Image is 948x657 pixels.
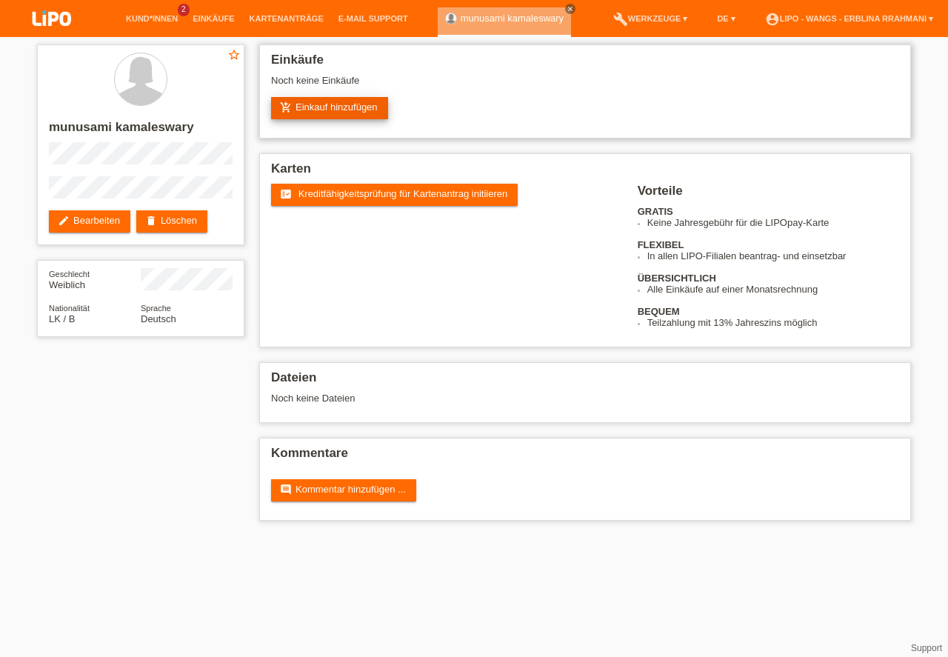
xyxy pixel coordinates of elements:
span: Sprache [141,304,171,313]
span: Geschlecht [49,270,90,279]
span: 2 [178,4,190,16]
a: Kund*innen [118,14,185,23]
a: munusami kamaleswary [461,13,564,24]
h2: Einkäufe [271,53,899,75]
a: Einkäufe [185,14,241,23]
a: editBearbeiten [49,210,130,233]
i: comment [280,484,292,496]
span: Deutsch [141,313,176,324]
a: close [565,4,575,14]
b: FLEXIBEL [638,239,684,250]
i: close [567,5,574,13]
b: GRATIS [638,206,673,217]
a: Kartenanträge [242,14,331,23]
h2: Kommentare [271,446,899,468]
a: account_circleLIPO - Wangs - Erblina Rrahmani ▾ [758,14,941,23]
div: Noch keine Einkäufe [271,75,899,97]
a: commentKommentar hinzufügen ... [271,479,416,501]
h2: munusami kamaleswary [49,120,233,142]
a: buildWerkzeuge ▾ [606,14,695,23]
a: add_shopping_cartEinkauf hinzufügen [271,97,388,119]
a: star_border [227,48,241,64]
i: delete [145,215,157,227]
div: Weiblich [49,268,141,290]
li: In allen LIPO-Filialen beantrag- und einsetzbar [647,250,899,261]
span: Sri Lanka / B / 16.01.2010 [49,313,75,324]
a: DE ▾ [710,14,742,23]
i: account_circle [765,12,780,27]
li: Teilzahlung mit 13% Jahreszins möglich [647,317,899,328]
span: Nationalität [49,304,90,313]
h2: Karten [271,161,899,184]
div: Noch keine Dateien [271,393,724,404]
i: edit [58,215,70,227]
a: E-Mail Support [331,14,415,23]
i: add_shopping_cart [280,101,292,113]
i: fact_check [280,188,292,200]
i: build [613,12,628,27]
b: BEQUEM [638,306,680,317]
a: Support [911,643,942,653]
a: fact_check Kreditfähigkeitsprüfung für Kartenantrag initiieren [271,184,518,206]
span: Kreditfähigkeitsprüfung für Kartenantrag initiieren [298,188,508,199]
h2: Vorteile [638,184,899,206]
a: LIPO pay [15,30,89,41]
li: Alle Einkäufe auf einer Monatsrechnung [647,284,899,295]
a: deleteLöschen [136,210,207,233]
li: Keine Jahresgebühr für die LIPOpay-Karte [647,217,899,228]
b: ÜBERSICHTLICH [638,273,716,284]
i: star_border [227,48,241,61]
h2: Dateien [271,370,899,393]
